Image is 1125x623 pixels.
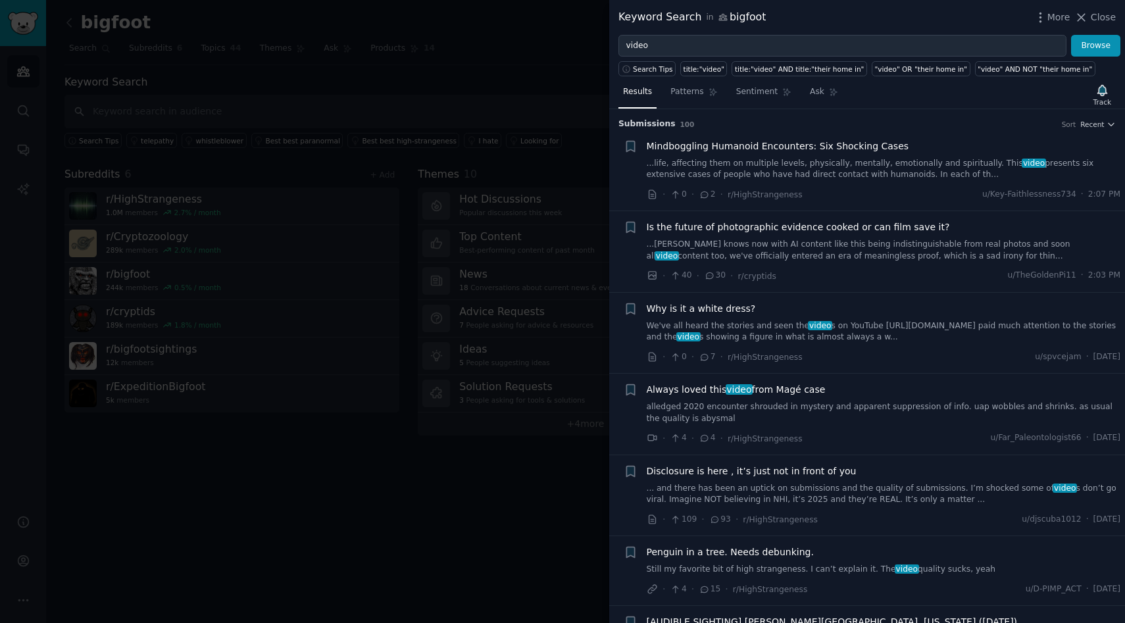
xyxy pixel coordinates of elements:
span: u/djscuba1012 [1022,514,1081,526]
span: u/Key-Faithlessness734 [982,189,1076,201]
div: title:"video" AND title:"their home in" [735,64,864,74]
span: r/HighStrangeness [728,353,803,362]
span: · [720,187,723,201]
input: Try a keyword related to your business [618,35,1066,57]
span: 4 [670,432,686,444]
a: Sentiment [732,82,796,109]
a: Is the future of photographic evidence cooked or can film save it? [647,220,950,234]
span: Submission s [618,118,676,130]
a: Disclosure is here , it’s just not in front of you [647,464,857,478]
button: Close [1074,11,1116,24]
span: r/HighStrangeness [733,585,808,594]
span: · [720,432,723,445]
span: 0 [670,351,686,363]
span: Recent [1080,120,1104,129]
span: u/TheGoldenPi11 [1007,270,1076,282]
a: ... and there has been an uptick on submissions and the quality of submissions. I’m shocked some ... [647,483,1121,506]
a: ...[PERSON_NAME] knows now with AI content like this being indistinguishable from real photos and... [647,239,1121,262]
span: · [662,432,665,445]
div: "video" OR "their home in" [874,64,967,74]
span: · [691,350,694,364]
span: · [691,582,694,596]
span: video [808,321,832,330]
span: 100 [680,120,695,128]
button: More [1034,11,1070,24]
a: title:"video" [680,61,727,76]
span: · [701,512,704,526]
span: · [1081,270,1084,282]
a: Patterns [666,82,722,109]
span: [DATE] [1093,351,1120,363]
div: Sort [1062,120,1076,129]
span: · [1081,189,1084,201]
span: 15 [699,584,720,595]
span: 2:07 PM [1088,189,1120,201]
span: r/HighStrangeness [728,434,803,443]
a: "video" AND NOT "their home in" [975,61,1095,76]
a: title:"video" AND title:"their home in" [732,61,866,76]
span: u/spvcejam [1035,351,1081,363]
span: 4 [670,584,686,595]
span: [DATE] [1093,432,1120,444]
div: Keyword Search bigfoot [618,9,766,26]
a: Still my favorite bit of high strangeness. I can’t explain it. Thevideoquality sucks, yeah [647,564,1121,576]
div: "video" AND NOT "their home in" [978,64,1092,74]
span: Why is it a white dress? [647,302,756,316]
span: · [662,512,665,526]
span: · [691,432,694,445]
span: video [676,332,701,341]
button: Track [1089,81,1116,109]
span: video [655,251,679,261]
span: video [726,384,753,395]
a: Results [618,82,657,109]
span: Results [623,86,652,98]
div: Track [1093,97,1111,107]
span: · [720,350,723,364]
span: · [736,512,738,526]
span: r/cryptids [738,272,776,281]
span: [DATE] [1093,584,1120,595]
span: 4 [699,432,715,444]
a: ...life, affecting them on multiple levels, physically, mentally, emotionally and spiritually. Th... [647,158,1121,181]
span: · [697,269,699,283]
span: Always loved this from Magé case [647,383,826,397]
span: · [662,187,665,201]
span: · [662,269,665,283]
span: r/HighStrangeness [743,515,818,524]
span: 7 [699,351,715,363]
span: in [706,12,713,24]
button: Search Tips [618,61,676,76]
span: Sentiment [736,86,778,98]
span: 2 [699,189,715,201]
span: · [662,582,665,596]
span: u/Far_Paleontologist66 [990,432,1081,444]
span: 2:03 PM [1088,270,1120,282]
span: · [691,187,694,201]
span: · [1086,351,1089,363]
span: Search Tips [633,64,673,74]
button: Browse [1071,35,1120,57]
div: title:"video" [684,64,724,74]
span: More [1047,11,1070,24]
a: Mindboggling Humanoid Encounters: Six Shocking Cases [647,139,909,153]
span: video [895,564,919,574]
a: Ask [805,82,843,109]
span: 40 [670,270,691,282]
span: video [1022,159,1046,168]
span: 93 [709,514,731,526]
span: r/HighStrangeness [728,190,803,199]
span: 0 [670,189,686,201]
span: · [1086,432,1089,444]
span: [DATE] [1093,514,1120,526]
span: · [1086,584,1089,595]
span: video [1053,484,1077,493]
span: Close [1091,11,1116,24]
span: Ask [810,86,824,98]
span: 30 [704,270,726,282]
a: Penguin in a tree. Needs debunking. [647,545,814,559]
span: Patterns [670,86,703,98]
